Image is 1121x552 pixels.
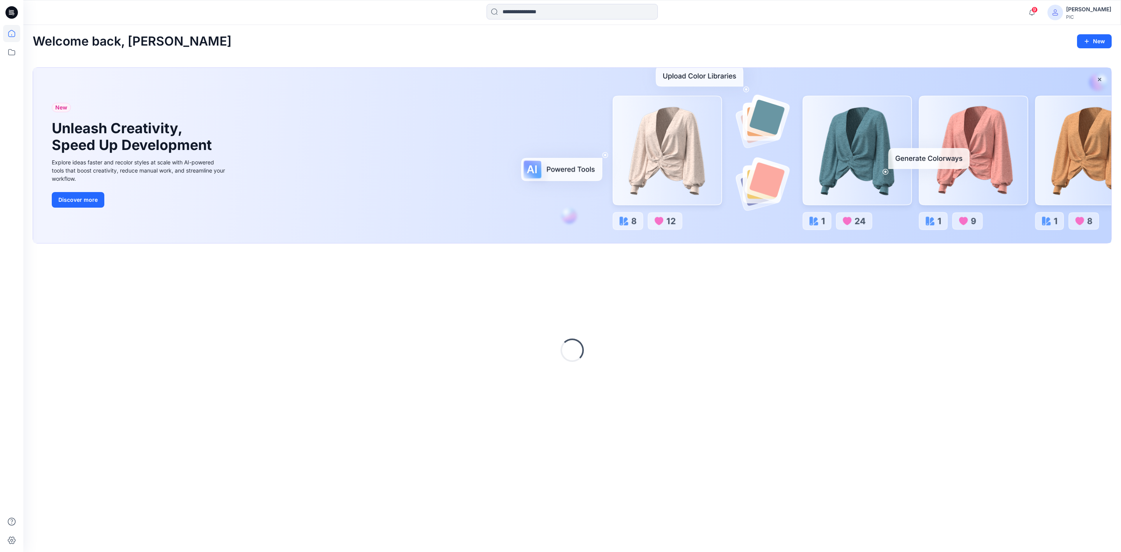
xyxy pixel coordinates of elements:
[1066,5,1111,14] div: [PERSON_NAME]
[1031,7,1038,13] span: 9
[1066,14,1111,20] div: PIC
[1077,34,1112,48] button: New
[52,192,227,208] a: Discover more
[33,34,232,49] h2: Welcome back, [PERSON_NAME]
[52,192,104,208] button: Discover more
[1052,9,1058,16] svg: avatar
[55,103,67,112] span: New
[52,120,215,153] h1: Unleash Creativity, Speed Up Development
[52,158,227,183] div: Explore ideas faster and recolor styles at scale with AI-powered tools that boost creativity, red...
